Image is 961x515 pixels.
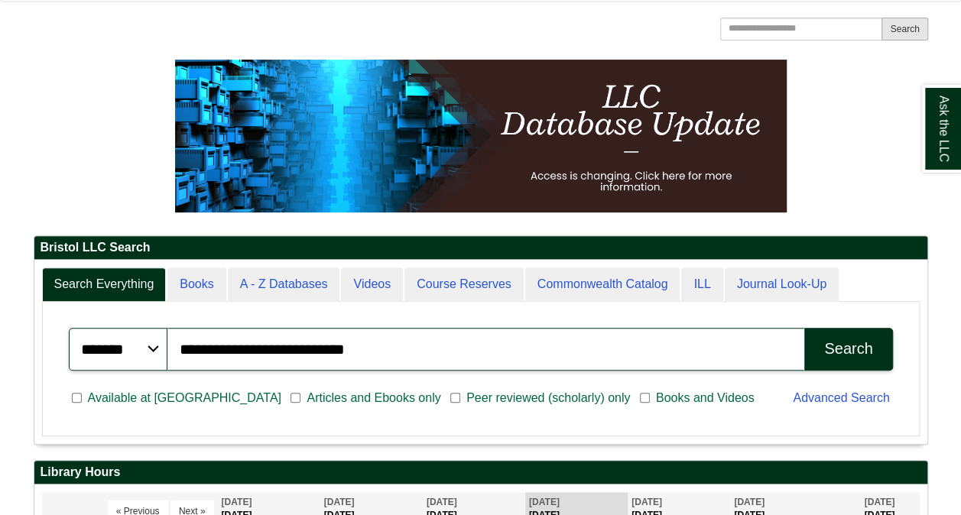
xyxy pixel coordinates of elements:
[42,267,167,302] a: Search Everything
[222,497,252,507] span: [DATE]
[82,389,287,407] span: Available at [GEOGRAPHIC_DATA]
[804,328,892,371] button: Search
[341,267,403,302] a: Videos
[681,267,722,302] a: ILL
[291,391,300,405] input: Articles and Ebooks only
[460,389,636,407] span: Peer reviewed (scholarly) only
[34,461,927,484] h2: Library Hours
[175,60,787,212] img: HTML tutorial
[824,340,872,358] div: Search
[640,391,650,405] input: Books and Videos
[72,391,82,405] input: Available at [GEOGRAPHIC_DATA]
[734,497,765,507] span: [DATE]
[34,236,927,260] h2: Bristol LLC Search
[631,497,662,507] span: [DATE]
[427,497,457,507] span: [DATE]
[529,497,560,507] span: [DATE]
[300,389,446,407] span: Articles and Ebooks only
[167,267,226,302] a: Books
[864,497,894,507] span: [DATE]
[404,267,524,302] a: Course Reserves
[725,267,839,302] a: Journal Look-Up
[450,391,460,405] input: Peer reviewed (scholarly) only
[650,389,761,407] span: Books and Videos
[525,267,680,302] a: Commonwealth Catalog
[228,267,340,302] a: A - Z Databases
[324,497,355,507] span: [DATE]
[881,18,927,40] button: Search
[793,391,889,404] a: Advanced Search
